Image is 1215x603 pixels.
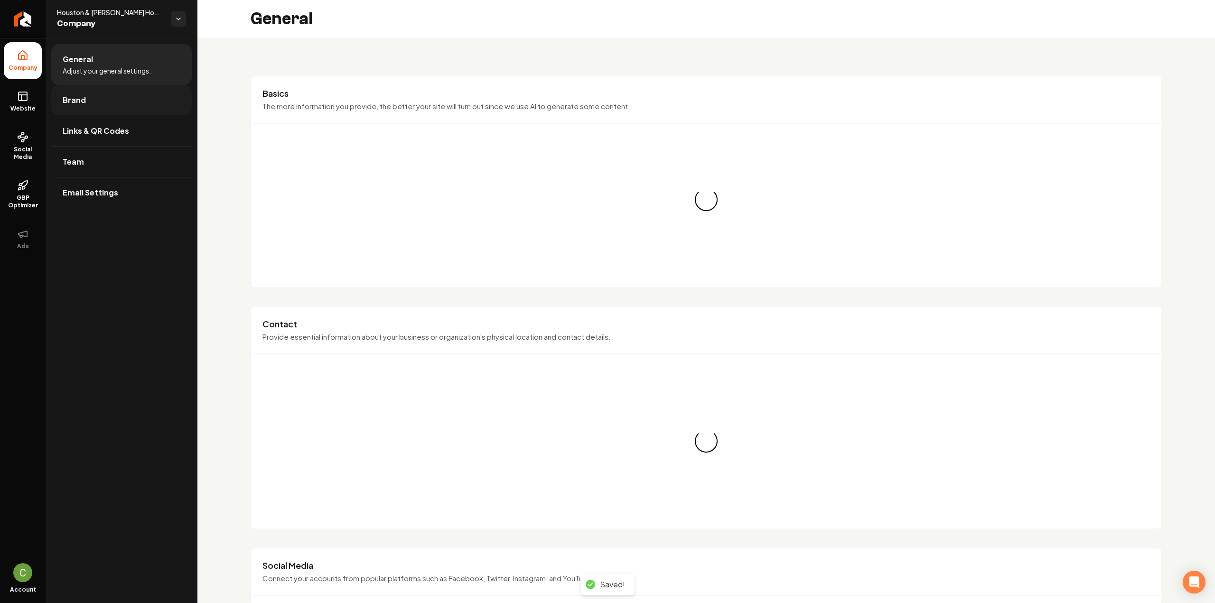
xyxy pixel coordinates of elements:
button: Open user button [13,563,32,582]
a: Links & QR Codes [51,116,192,146]
span: Email Settings [63,187,118,198]
p: Provide essential information about your business or organization's physical location and contact... [262,332,1150,343]
span: Company [5,64,41,72]
span: Ads [13,242,33,250]
h3: Social Media [262,560,1150,571]
h3: Contact [262,318,1150,330]
a: Website [4,83,42,120]
span: Brand [63,94,86,106]
span: General [63,54,93,65]
button: Ads [4,221,42,258]
a: GBP Optimizer [4,172,42,217]
span: Team [63,156,84,167]
span: Links & QR Codes [63,125,129,137]
a: Social Media [4,124,42,168]
a: Team [51,147,192,177]
a: Email Settings [51,177,192,208]
span: Social Media [4,146,42,161]
div: Open Intercom Messenger [1183,571,1206,594]
span: GBP Optimizer [4,194,42,209]
div: Saved! [600,580,625,590]
img: Candela Corradin [13,563,32,582]
div: Loading [691,184,722,215]
h2: General [251,9,313,28]
span: Houston & [PERSON_NAME] Home Solutions [57,8,163,17]
div: Loading [691,426,722,457]
img: Rebolt Logo [14,11,32,27]
a: Brand [51,85,192,115]
span: Account [10,586,36,594]
p: The more information you provide, the better your site will turn out since we use AI to generate ... [262,101,1150,112]
span: Company [57,17,163,30]
span: Adjust your general settings. [63,66,151,75]
h3: Basics [262,88,1150,99]
p: Connect your accounts from popular platforms such as Facebook, Twitter, Instagram, and YouTube. [262,573,1150,584]
span: Website [7,105,39,112]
